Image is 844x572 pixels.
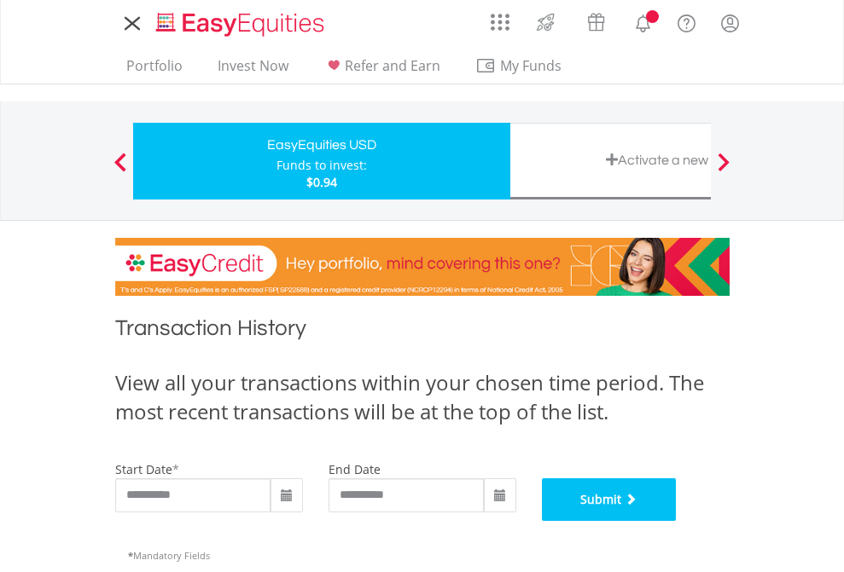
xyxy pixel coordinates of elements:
[211,57,295,84] a: Invest Now
[115,313,730,351] h1: Transaction History
[345,56,440,75] span: Refer and Earn
[582,9,610,36] img: vouchers-v2.svg
[708,4,752,42] a: My Profile
[329,461,381,477] label: end date
[115,238,730,296] img: EasyCredit Promotion Banner
[128,549,210,562] span: Mandatory Fields
[115,368,730,427] div: View all your transactions within your chosen time period. The most recent transactions will be a...
[491,13,509,32] img: grid-menu-icon.svg
[149,4,331,38] a: Home page
[143,133,500,157] div: EasyEquities USD
[665,4,708,38] a: FAQ's and Support
[103,161,137,178] button: Previous
[532,9,560,36] img: thrive-v2.svg
[153,10,331,38] img: EasyEquities_Logo.png
[115,461,172,477] label: start date
[542,478,677,521] button: Submit
[621,4,665,38] a: Notifications
[276,157,367,174] div: Funds to invest:
[317,57,447,84] a: Refer and Earn
[571,4,621,36] a: Vouchers
[707,161,741,178] button: Next
[475,55,587,77] span: My Funds
[119,57,189,84] a: Portfolio
[480,4,521,32] a: AppsGrid
[306,174,337,190] span: $0.94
